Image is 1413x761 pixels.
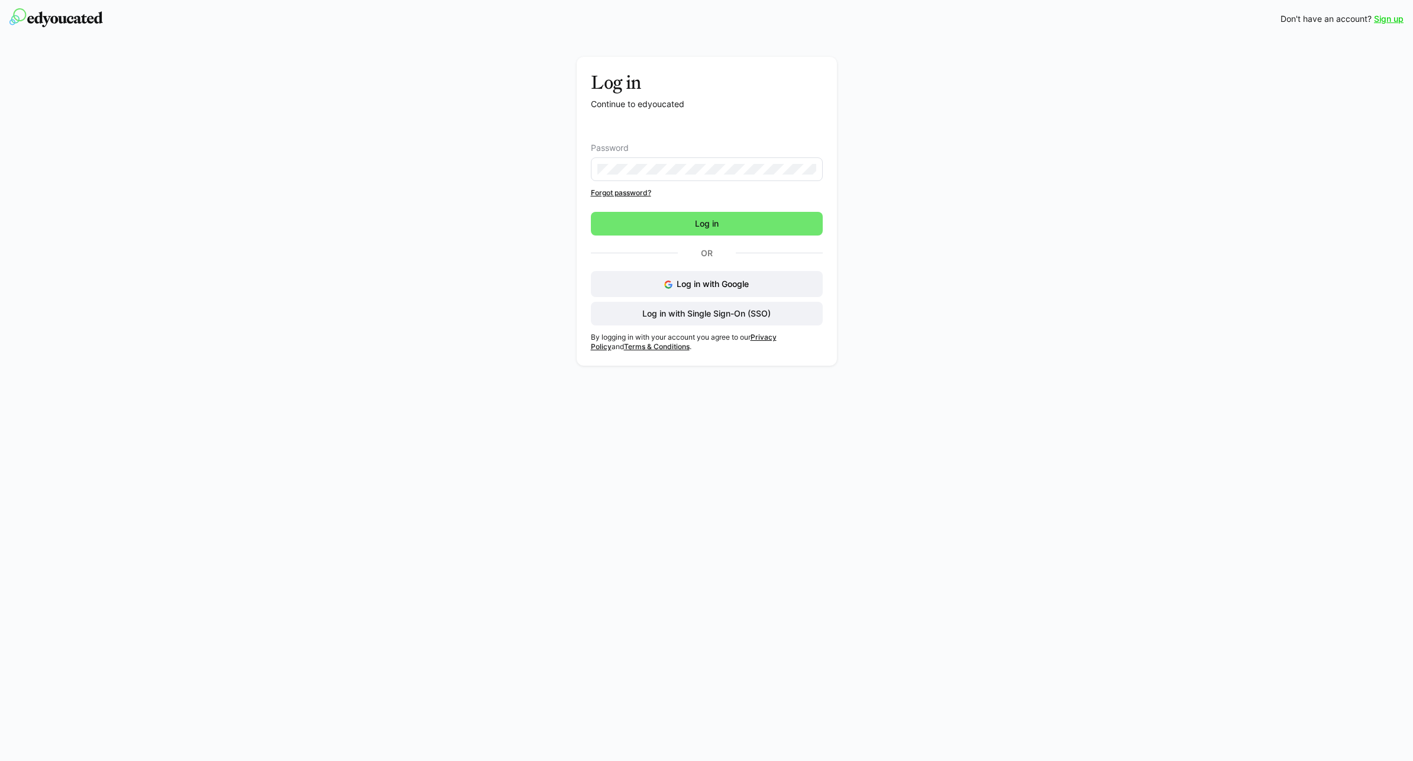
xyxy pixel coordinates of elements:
[624,342,690,351] a: Terms & Conditions
[591,302,823,325] button: Log in with Single Sign-On (SSO)
[591,271,823,297] button: Log in with Google
[693,218,720,230] span: Log in
[677,279,749,289] span: Log in with Google
[591,71,823,93] h3: Log in
[1374,13,1404,25] a: Sign up
[9,8,103,27] img: edyoucated
[591,188,823,198] a: Forgot password?
[591,333,777,351] a: Privacy Policy
[641,308,772,320] span: Log in with Single Sign-On (SSO)
[591,333,823,352] p: By logging in with your account you agree to our and .
[678,245,736,262] p: Or
[1281,13,1372,25] span: Don't have an account?
[591,143,629,153] span: Password
[591,212,823,236] button: Log in
[591,98,823,110] p: Continue to edyoucated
